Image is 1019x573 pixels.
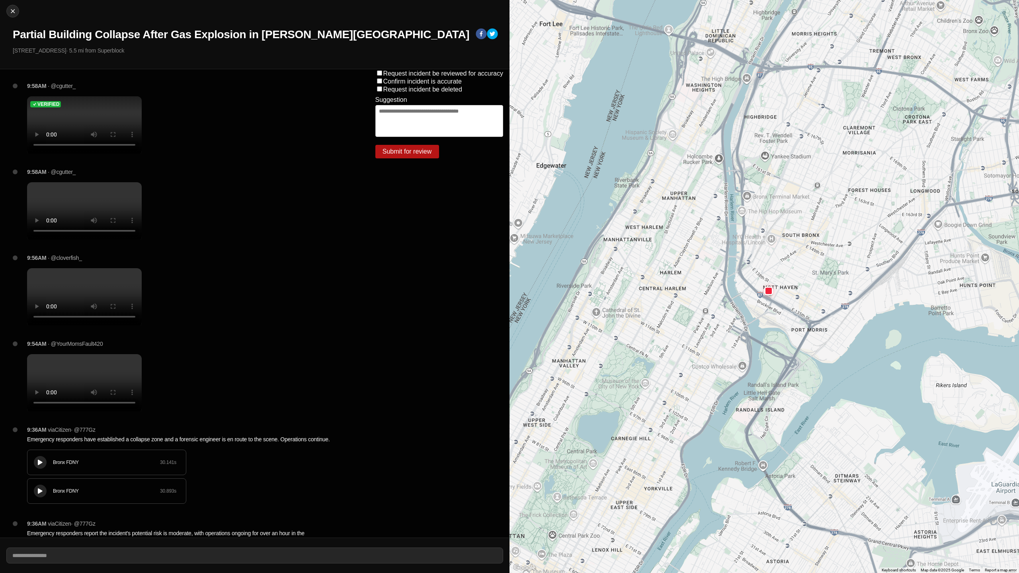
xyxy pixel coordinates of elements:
[48,254,82,262] p: · @cloverfish_
[27,168,46,176] p: 9:58AM
[27,520,46,528] p: 9:36AM
[27,435,344,443] p: Emergency responders have established a collapse zone and a forensic engineer is en route to the ...
[921,568,964,572] span: Map data ©2025 Google
[27,254,46,262] p: 9:56AM
[48,82,76,90] p: · @cgutter_
[13,47,503,55] p: [STREET_ADDRESS] · 5.5 mi from Superblock
[160,459,176,466] div: 30.141 s
[511,563,538,573] a: Open this area in Google Maps (opens a new window)
[32,101,37,107] img: check
[48,340,103,348] p: · @YourMomsFault420
[383,78,462,85] label: Confirm incident is accurate
[48,168,76,176] p: · @cgutter_
[13,27,469,42] h1: Partial Building Collapse After Gas Explosion in [PERSON_NAME][GEOGRAPHIC_DATA]
[882,567,916,573] button: Keyboard shortcuts
[476,28,487,41] button: facebook
[9,7,17,15] img: cancel
[375,96,407,103] label: Suggestion
[383,86,462,93] label: Request incident be deleted
[511,563,538,573] img: Google
[27,426,46,434] p: 9:36AM
[48,520,95,528] p: via Citizen · @ 777Gz
[160,488,176,494] div: 30.893 s
[27,82,46,90] p: 9:58AM
[383,70,504,77] label: Request incident be reviewed for accuracy
[53,459,160,466] div: Bronx FDNY
[37,101,59,107] h5: Verified
[53,488,160,494] div: Bronx FDNY
[6,5,19,18] button: cancel
[27,340,46,348] p: 9:54AM
[375,145,439,158] button: Submit for review
[48,426,95,434] p: via Citizen · @ 777Gz
[985,568,1017,572] a: Report a map error
[487,28,498,41] button: twitter
[969,568,980,572] a: Terms (opens in new tab)
[27,529,344,545] p: Emergency responders report the incident's potential risk is moderate, with operations ongoing fo...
